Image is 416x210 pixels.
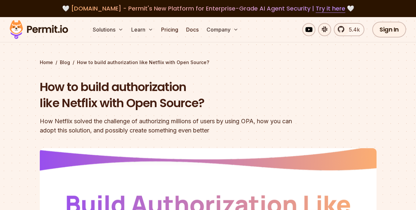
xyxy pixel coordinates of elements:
a: Blog [60,59,70,66]
a: Sign In [372,22,406,37]
a: Try it here [316,4,345,13]
div: How Netflix solved the challenge of authorizing millions of users by using OPA, how you can adopt... [40,117,292,135]
button: Company [204,23,241,36]
div: 🤍 🤍 [16,4,400,13]
img: Permit logo [7,18,71,41]
a: Docs [184,23,201,36]
button: Learn [129,23,156,36]
a: Pricing [159,23,181,36]
span: [DOMAIN_NAME] - Permit's New Platform for Enterprise-Grade AI Agent Security | [71,4,345,12]
h1: How to build authorization like Netflix with Open Source? [40,79,292,111]
a: Home [40,59,53,66]
button: Solutions [90,23,126,36]
a: 5.4k [334,23,364,36]
div: / / [40,59,377,66]
span: 5.4k [345,26,360,34]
